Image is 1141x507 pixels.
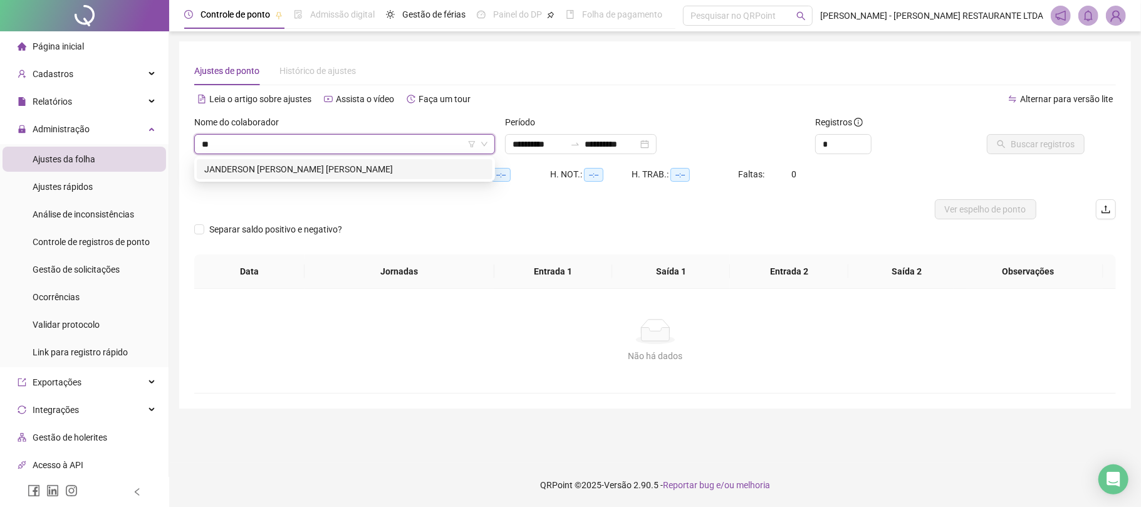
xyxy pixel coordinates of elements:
span: home [18,42,26,51]
span: user-add [18,70,26,78]
span: Registros [815,115,863,129]
span: sync [18,405,26,414]
span: Faltas: [738,169,766,179]
span: book [566,10,575,19]
span: Assista o vídeo [336,94,394,104]
span: Integrações [33,405,79,415]
span: filter [468,140,476,148]
span: [PERSON_NAME] - [PERSON_NAME] RESTAURANTE LTDA [820,9,1043,23]
th: Observações [954,254,1103,289]
span: api [18,461,26,469]
span: swap [1008,95,1017,103]
span: Página inicial [33,41,84,51]
span: export [18,378,26,387]
span: clock-circle [184,10,193,19]
span: Painel do DP [493,9,542,19]
span: Gestão de solicitações [33,264,120,274]
div: Open Intercom Messenger [1098,464,1128,494]
span: Administração [33,124,90,134]
th: Entrada 1 [494,254,612,289]
span: Validar protocolo [33,320,100,330]
div: HE 3: [473,167,550,182]
span: upload [1101,204,1111,214]
span: Versão [604,480,632,490]
span: bell [1083,10,1094,21]
label: Nome do colaborador [194,115,287,129]
th: Jornadas [305,254,494,289]
span: pushpin [275,11,283,19]
span: Faça um tour [419,94,471,104]
span: Folha de pagamento [582,9,662,19]
span: Cadastros [33,69,73,79]
span: dashboard [477,10,486,19]
div: H. NOT.: [550,167,632,182]
th: Saída 2 [848,254,966,289]
span: Relatórios [33,97,72,107]
span: Ocorrências [33,292,80,302]
div: Não há dados [209,349,1101,363]
span: Controle de registros de ponto [33,237,150,247]
span: Ajustes de ponto [194,66,259,76]
div: JANDERSON [PERSON_NAME] [PERSON_NAME] [204,162,485,176]
span: Gestão de holerites [33,432,107,442]
img: 52917 [1107,6,1125,25]
span: Admissão digital [310,9,375,19]
span: Histórico de ajustes [279,66,356,76]
span: file [18,97,26,106]
span: file-text [197,95,206,103]
span: --:-- [670,168,690,182]
span: Exportações [33,377,81,387]
span: lock [18,125,26,133]
span: Ajustes da folha [33,154,95,164]
span: Análise de inconsistências [33,209,134,219]
span: Separar saldo positivo e negativo? [204,222,347,236]
span: youtube [324,95,333,103]
button: Ver espelho de ponto [935,199,1036,219]
span: Gestão de férias [402,9,466,19]
span: sun [386,10,395,19]
span: search [796,11,806,21]
span: --:-- [584,168,603,182]
div: H. TRAB.: [632,167,738,182]
span: Ajustes rápidos [33,182,93,192]
footer: QRPoint © 2025 - 2.90.5 - [169,463,1141,507]
th: Saída 1 [612,254,730,289]
span: file-done [294,10,303,19]
span: Observações [964,264,1093,278]
span: pushpin [547,11,555,19]
span: down [481,140,488,148]
span: Controle de ponto [201,9,270,19]
span: Acesso à API [33,460,83,470]
span: instagram [65,484,78,497]
span: notification [1055,10,1066,21]
span: swap-right [570,139,580,149]
span: apartment [18,433,26,442]
label: Período [505,115,543,129]
span: Reportar bug e/ou melhoria [663,480,770,490]
span: Link para registro rápido [33,347,128,357]
button: Buscar registros [987,134,1085,154]
div: JANDERSON ANDRE SANTANA DE LIMA [197,159,492,179]
th: Data [194,254,305,289]
span: Alternar para versão lite [1020,94,1113,104]
span: info-circle [854,118,863,127]
span: --:-- [491,168,511,182]
span: linkedin [46,484,59,497]
span: left [133,488,142,496]
span: history [407,95,415,103]
span: Leia o artigo sobre ajustes [209,94,311,104]
span: facebook [28,484,40,497]
span: 0 [791,169,796,179]
span: to [570,139,580,149]
th: Entrada 2 [730,254,848,289]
